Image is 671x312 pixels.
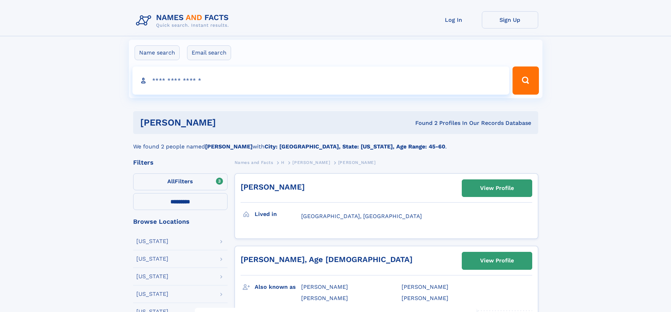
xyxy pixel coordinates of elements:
[136,291,168,297] div: [US_STATE]
[241,255,412,264] a: [PERSON_NAME], Age [DEMOGRAPHIC_DATA]
[425,11,482,28] a: Log In
[187,45,231,60] label: Email search
[482,11,538,28] a: Sign Up
[292,158,330,167] a: [PERSON_NAME]
[316,119,531,127] div: Found 2 Profiles In Our Records Database
[265,143,445,150] b: City: [GEOGRAPHIC_DATA], State: [US_STATE], Age Range: 45-60
[301,284,348,290] span: [PERSON_NAME]
[136,274,168,279] div: [US_STATE]
[136,238,168,244] div: [US_STATE]
[402,295,448,301] span: [PERSON_NAME]
[235,158,273,167] a: Names and Facts
[140,118,316,127] h1: [PERSON_NAME]
[132,66,510,95] input: search input
[292,160,330,165] span: [PERSON_NAME]
[241,183,305,191] a: [PERSON_NAME]
[133,134,538,151] div: We found 2 people named with .
[255,281,301,293] h3: Also known as
[167,178,175,185] span: All
[338,160,376,165] span: [PERSON_NAME]
[281,160,285,165] span: H
[255,208,301,220] h3: Lived in
[205,143,253,150] b: [PERSON_NAME]
[135,45,180,60] label: Name search
[480,253,514,269] div: View Profile
[281,158,285,167] a: H
[462,180,532,197] a: View Profile
[512,66,539,95] button: Search Button
[462,252,532,269] a: View Profile
[133,173,228,190] label: Filters
[301,213,422,219] span: [GEOGRAPHIC_DATA], [GEOGRAPHIC_DATA]
[133,11,235,30] img: Logo Names and Facts
[480,180,514,196] div: View Profile
[136,256,168,262] div: [US_STATE]
[133,159,228,166] div: Filters
[133,218,228,225] div: Browse Locations
[301,295,348,301] span: [PERSON_NAME]
[402,284,448,290] span: [PERSON_NAME]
